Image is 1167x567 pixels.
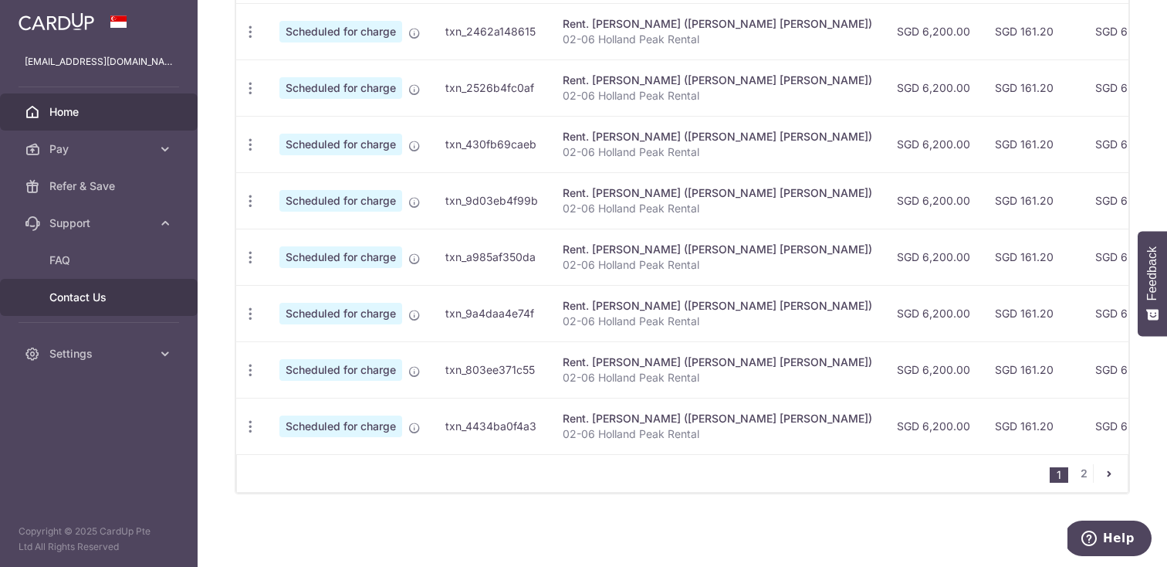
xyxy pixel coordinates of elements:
[433,341,550,398] td: txn_803ee371c55
[885,116,983,172] td: SGD 6,200.00
[563,242,872,257] div: Rent. [PERSON_NAME] ([PERSON_NAME] [PERSON_NAME])
[563,185,872,201] div: Rent. [PERSON_NAME] ([PERSON_NAME] [PERSON_NAME])
[1138,231,1167,336] button: Feedback - Show survey
[885,59,983,116] td: SGD 6,200.00
[983,59,1083,116] td: SGD 161.20
[279,21,402,42] span: Scheduled for charge
[279,246,402,268] span: Scheduled for charge
[885,398,983,454] td: SGD 6,200.00
[279,359,402,381] span: Scheduled for charge
[983,229,1083,285] td: SGD 161.20
[563,426,872,442] p: 02-06 Holland Peak Rental
[433,59,550,116] td: txn_2526b4fc0af
[433,116,550,172] td: txn_430fb69caeb
[563,73,872,88] div: Rent. [PERSON_NAME] ([PERSON_NAME] [PERSON_NAME])
[49,253,151,268] span: FAQ
[563,411,872,426] div: Rent. [PERSON_NAME] ([PERSON_NAME] [PERSON_NAME])
[49,290,151,305] span: Contact Us
[885,285,983,341] td: SGD 6,200.00
[563,88,872,104] p: 02-06 Holland Peak Rental
[49,178,151,194] span: Refer & Save
[885,172,983,229] td: SGD 6,200.00
[433,285,550,341] td: txn_9a4daa4e74f
[563,16,872,32] div: Rent. [PERSON_NAME] ([PERSON_NAME] [PERSON_NAME])
[433,172,550,229] td: txn_9d03eb4f99b
[49,346,151,362] span: Settings
[433,229,550,285] td: txn_a985af350da
[563,144,872,160] p: 02-06 Holland Peak Rental
[19,12,94,31] img: CardUp
[983,172,1083,229] td: SGD 161.20
[983,341,1083,398] td: SGD 161.20
[563,32,872,47] p: 02-06 Holland Peak Rental
[885,341,983,398] td: SGD 6,200.00
[279,416,402,437] span: Scheduled for charge
[1145,246,1159,300] span: Feedback
[433,398,550,454] td: txn_4434ba0f4a3
[563,257,872,273] p: 02-06 Holland Peak Rental
[563,298,872,314] div: Rent. [PERSON_NAME] ([PERSON_NAME] [PERSON_NAME])
[49,216,151,231] span: Support
[279,190,402,212] span: Scheduled for charge
[563,129,872,144] div: Rent. [PERSON_NAME] ([PERSON_NAME] [PERSON_NAME])
[1067,521,1152,559] iframe: Opens a widget where you can find more information
[49,141,151,157] span: Pay
[1050,467,1068,483] li: 1
[563,370,872,385] p: 02-06 Holland Peak Rental
[983,398,1083,454] td: SGD 161.20
[25,54,173,70] p: [EMAIL_ADDRESS][DOMAIN_NAME]
[563,355,872,370] div: Rent. [PERSON_NAME] ([PERSON_NAME] [PERSON_NAME])
[885,3,983,59] td: SGD 6,200.00
[983,285,1083,341] td: SGD 161.20
[885,229,983,285] td: SGD 6,200.00
[1050,455,1128,492] nav: pager
[49,104,151,120] span: Home
[563,314,872,329] p: 02-06 Holland Peak Rental
[279,134,402,155] span: Scheduled for charge
[983,3,1083,59] td: SGD 161.20
[563,201,872,216] p: 02-06 Holland Peak Rental
[1074,464,1093,483] a: 2
[983,116,1083,172] td: SGD 161.20
[279,303,402,324] span: Scheduled for charge
[433,3,550,59] td: txn_2462a148615
[279,77,402,99] span: Scheduled for charge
